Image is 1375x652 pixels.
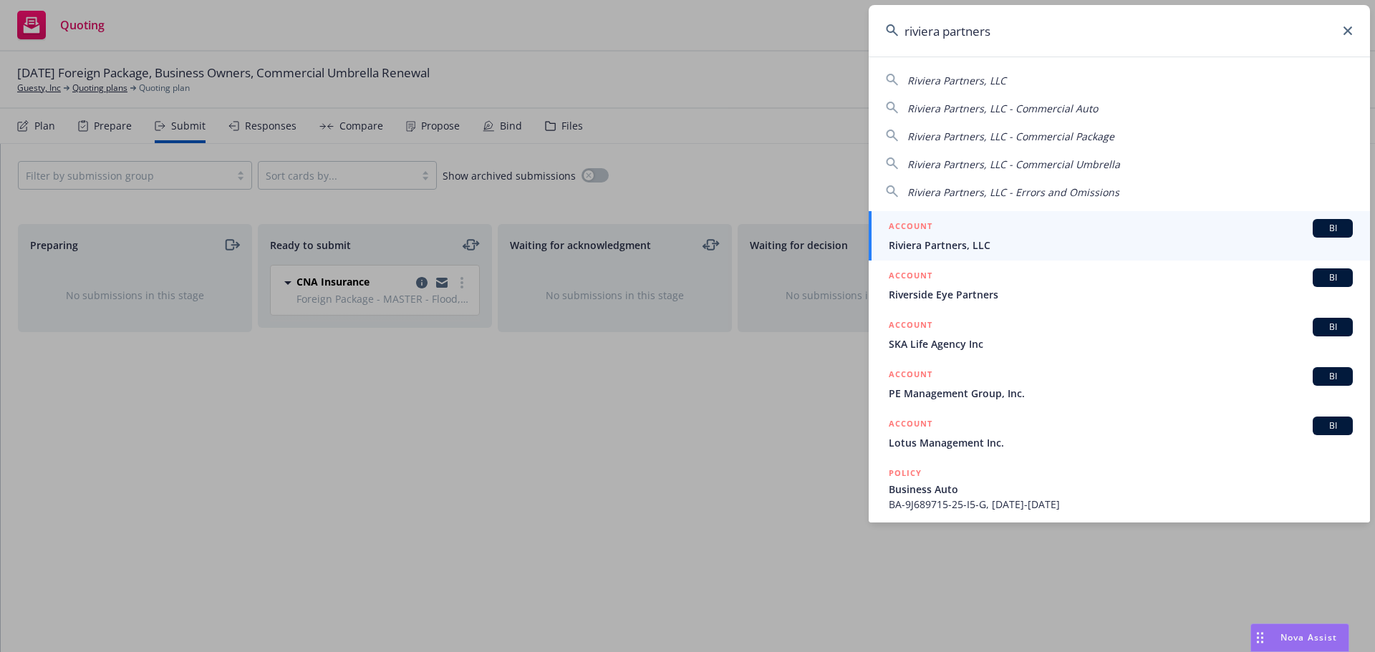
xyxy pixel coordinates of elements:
[1318,419,1347,432] span: BI
[1318,222,1347,235] span: BI
[869,261,1370,310] a: ACCOUNTBIRiverside Eye Partners
[889,386,1353,401] span: PE Management Group, Inc.
[869,310,1370,359] a: ACCOUNTBISKA Life Agency Inc
[889,482,1353,497] span: Business Auto
[1318,321,1347,334] span: BI
[907,74,1006,87] span: Riviera Partners, LLC
[907,130,1114,143] span: Riviera Partners, LLC - Commercial Package
[869,359,1370,409] a: ACCOUNTBIPE Management Group, Inc.
[1250,623,1349,652] button: Nova Assist
[907,157,1120,171] span: Riviera Partners, LLC - Commercial Umbrella
[907,102,1098,115] span: Riviera Partners, LLC - Commercial Auto
[889,435,1353,450] span: Lotus Management Inc.
[869,458,1370,520] a: POLICYBusiness AutoBA-9J689715-25-I5-G, [DATE]-[DATE]
[889,219,932,236] h5: ACCOUNT
[889,367,932,384] h5: ACCOUNT
[889,287,1353,302] span: Riverside Eye Partners
[869,211,1370,261] a: ACCOUNTBIRiviera Partners, LLC
[889,497,1353,512] span: BA-9J689715-25-I5-G, [DATE]-[DATE]
[889,268,932,286] h5: ACCOUNT
[1251,624,1269,651] div: Drag to move
[1280,631,1337,643] span: Nova Assist
[889,466,922,480] h5: POLICY
[907,185,1119,199] span: Riviera Partners, LLC - Errors and Omissions
[1318,370,1347,383] span: BI
[889,318,932,335] h5: ACCOUNT
[889,238,1353,253] span: Riviera Partners, LLC
[1318,271,1347,284] span: BI
[889,336,1353,351] span: SKA Life Agency Inc
[869,5,1370,57] input: Search...
[869,409,1370,458] a: ACCOUNTBILotus Management Inc.
[889,417,932,434] h5: ACCOUNT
